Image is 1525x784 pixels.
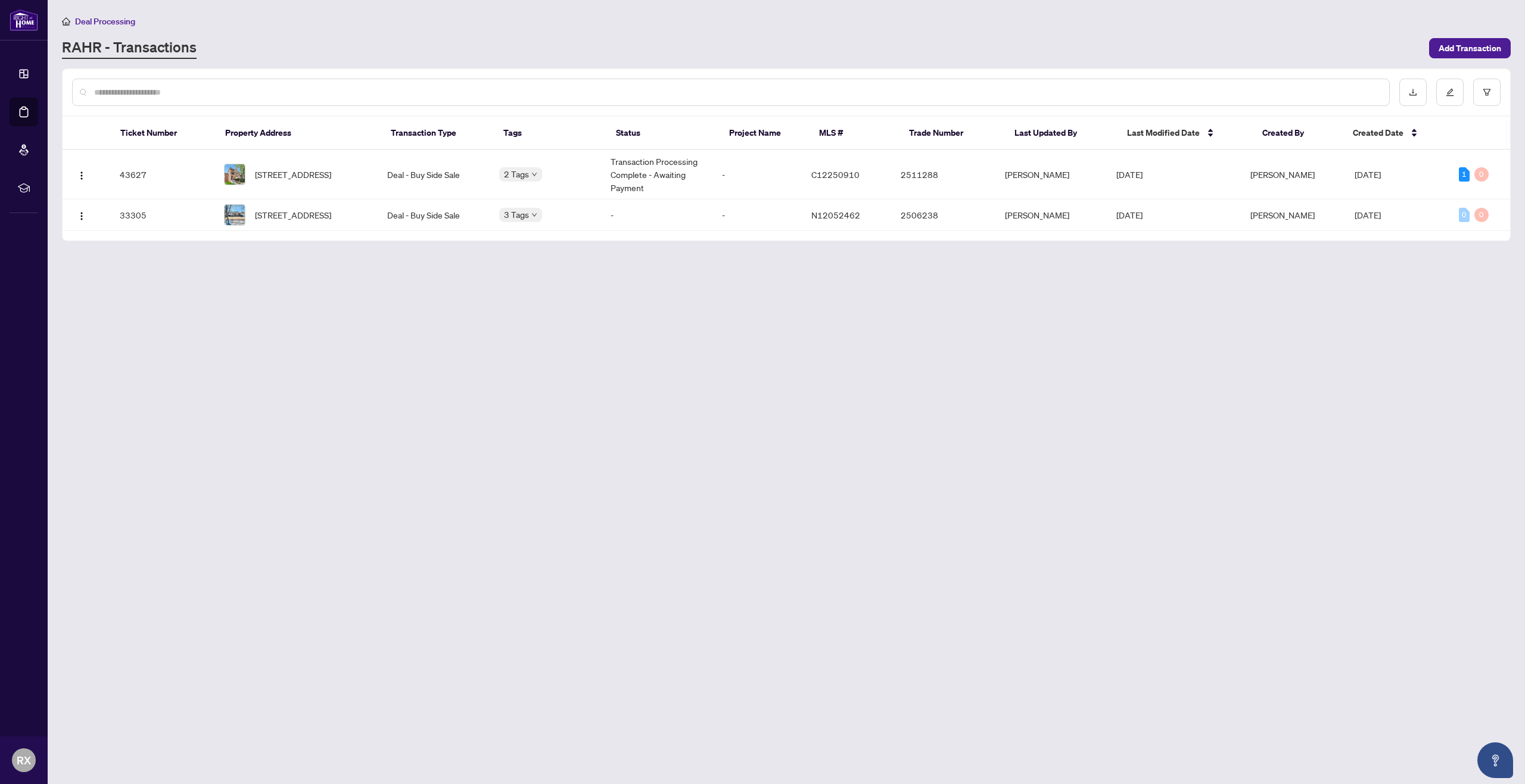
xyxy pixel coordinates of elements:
img: Logo [77,211,86,221]
th: Trade Number [900,117,1005,150]
span: edit [1446,88,1454,96]
td: Deal - Buy Side Sale [378,199,489,231]
span: [DATE] [1116,210,1143,220]
img: thumbnail-img [225,205,245,225]
img: Logo [77,171,86,180]
span: down [531,171,537,177]
div: 0 [1474,208,1489,222]
td: [PERSON_NAME] [995,150,1107,199]
th: Last Modified Date [1118,117,1253,150]
span: Last Modified Date [1127,126,1200,139]
td: 2506238 [891,199,995,231]
img: logo [10,9,38,31]
span: download [1409,88,1417,96]
span: [PERSON_NAME] [1250,169,1315,180]
td: 33305 [110,199,214,231]
button: edit [1436,79,1464,106]
th: Ticket Number [111,117,216,150]
span: [DATE] [1116,169,1143,180]
td: Deal - Buy Side Sale [378,150,489,199]
td: 2511288 [891,150,995,199]
span: down [531,212,537,218]
a: RAHR - Transactions [62,38,197,59]
td: [PERSON_NAME] [995,199,1107,231]
span: [DATE] [1355,210,1381,220]
span: filter [1483,88,1491,96]
th: Created Date [1343,117,1449,150]
td: - [601,199,712,231]
button: Add Transaction [1429,38,1511,58]
th: Property Address [216,117,381,150]
td: Transaction Processing Complete - Awaiting Payment [601,150,712,199]
span: [STREET_ADDRESS] [255,208,331,221]
th: Project Name [720,117,810,150]
td: - [712,199,802,231]
th: Status [606,117,719,150]
button: download [1399,79,1427,106]
span: Add Transaction [1439,39,1501,58]
span: RX [17,752,31,769]
span: [PERSON_NAME] [1250,210,1315,220]
div: 0 [1474,167,1489,182]
span: C12250910 [811,169,860,180]
th: Last Updated By [1005,117,1118,150]
span: N12052462 [811,210,860,220]
td: 43627 [110,150,214,199]
th: Transaction Type [381,117,494,150]
button: filter [1473,79,1501,106]
span: home [62,17,70,26]
button: Logo [72,205,91,224]
th: Tags [494,117,606,150]
span: 3 Tags [504,208,529,221]
span: [STREET_ADDRESS] [255,168,331,181]
span: 2 Tags [504,167,529,181]
span: Created Date [1353,126,1403,139]
button: Logo [72,165,91,184]
div: 1 [1459,167,1470,182]
div: 0 [1459,208,1470,222]
span: Deal Processing [75,16,135,27]
span: [DATE] [1355,169,1381,180]
td: - [712,150,802,199]
button: Open asap [1477,742,1513,778]
img: thumbnail-img [225,164,245,185]
th: Created By [1253,117,1343,150]
th: MLS # [810,117,900,150]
